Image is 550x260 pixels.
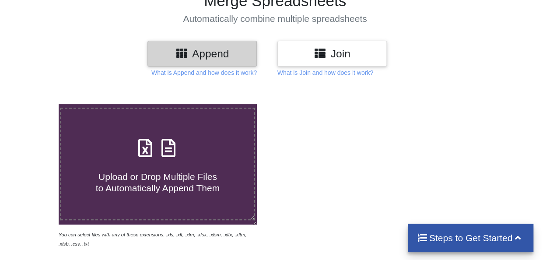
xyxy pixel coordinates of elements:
h3: Append [154,47,250,60]
p: What is Join and how does it work? [277,68,373,77]
span: Upload or Drop Multiple Files to Automatically Append Them [96,172,220,193]
h3: Join [284,47,380,60]
h4: Steps to Get Started [417,232,525,243]
p: What is Append and how does it work? [151,68,257,77]
i: You can select files with any of these extensions: .xls, .xlt, .xlm, .xlsx, .xlsm, .xltx, .xltm, ... [59,232,247,246]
